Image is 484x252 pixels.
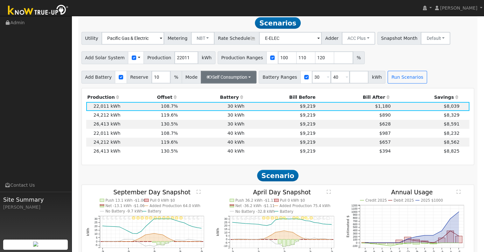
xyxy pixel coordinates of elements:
i: 1AM - MostlyClear [236,216,239,220]
circle: onclick="" [322,238,323,239]
text: Credit 2025 [365,198,387,203]
span: Utility [81,32,102,45]
circle: onclick="" [192,239,193,240]
i: 2AM - Clear [111,216,113,220]
td: 24,212 kWh [86,111,122,120]
circle: onclick="" [279,231,280,232]
span: kWh [198,51,215,64]
th: Offset [122,93,179,102]
text: Added Production 75.4 kWh [279,204,330,208]
circle: onclick="" [262,224,263,225]
text: Push 13.1 kWh -$1.06 [105,198,145,203]
rect: onclick="" [455,236,462,243]
span: $8,329 [444,112,459,118]
text: 5 [96,236,97,239]
rect: onclick="" [447,231,453,243]
circle: onclick="" [258,239,259,240]
i: 4PM - Clear [171,216,174,220]
i: 9PM - MostlyClear [322,216,325,220]
circle: onclick="" [166,218,167,219]
span: $8,232 [444,131,459,136]
rect: onclick="" [438,238,445,243]
span: 108.7% [161,131,178,136]
td: 40 kWh [179,138,246,147]
span: $394 [379,148,391,154]
circle: onclick="" [236,238,237,239]
circle: onclick="" [305,237,306,238]
div: [PERSON_NAME] [3,204,68,211]
i: 7AM - Clear [132,216,135,220]
i: 11AM - Clear [149,216,152,220]
span: Adder [321,32,342,45]
circle: onclick="" [232,239,233,240]
th: Battery [179,93,246,102]
span: % [353,51,364,64]
span: $9,219 [300,121,315,126]
i: 1PM - MostlyCloudy [287,216,291,220]
span: $9,219 [300,131,315,136]
text: 900 [353,213,358,216]
span: $9,219 [300,140,315,145]
i: 10PM - MostlyCloudy [326,216,330,220]
span: $8,591 [444,121,459,126]
text: 25 [224,220,228,224]
i: 3AM - Clear [115,216,117,220]
span: Production [144,51,175,64]
text: 600 [353,223,358,226]
circle: onclick="" [318,239,319,240]
text: 20 [94,225,97,228]
i: 3PM - PartlyCloudy [296,216,300,220]
button: ACC Plus [342,32,375,45]
span: 119.6% [161,112,178,118]
text: 1000 [351,210,357,213]
circle: onclick="" [136,233,137,234]
circle: onclick="" [188,239,189,240]
circle: onclick="" [141,231,142,232]
circle: onclick="" [326,239,327,240]
i: 7AM - Clear [262,216,265,220]
text: September Day Snapshot [113,189,191,196]
circle: onclick="" [153,218,154,219]
circle: onclick="" [262,239,263,240]
circle: onclick="" [166,237,167,238]
span: $657 [379,140,391,145]
img: retrieve [33,241,38,247]
span: $987 [379,131,391,136]
circle: onclick="" [241,238,242,239]
span: $9,219 [300,104,315,109]
td: 30 kWh [179,111,246,120]
circle: onclick="" [297,234,298,235]
td: 22,011 kWh [86,129,122,138]
text: Net -36.2 kWh -$1.11 [235,204,275,208]
circle: onclick="" [253,239,254,240]
circle: onclick="" [314,237,315,238]
span: 119.6% [161,140,178,145]
circle: onclick="" [309,238,310,239]
span: $890 [379,112,391,118]
td: 30 kWh [179,120,246,129]
circle: onclick="" [458,235,459,236]
i: 8PM - Clear [188,216,191,220]
circle: onclick="" [266,238,267,239]
text: 30 [94,217,97,220]
i: 12AM - MostlyClear [232,216,235,220]
circle: onclick="" [245,238,246,239]
i: 2AM - MostlyClear [241,216,243,220]
circle: onclick="" [314,222,315,223]
circle: onclick="" [132,239,133,240]
circle: onclick="" [433,235,434,236]
text: 0 [226,238,228,241]
circle: onclick="" [305,239,306,240]
circle: onclick="" [326,224,327,225]
span: Snapshot Month [377,32,421,45]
